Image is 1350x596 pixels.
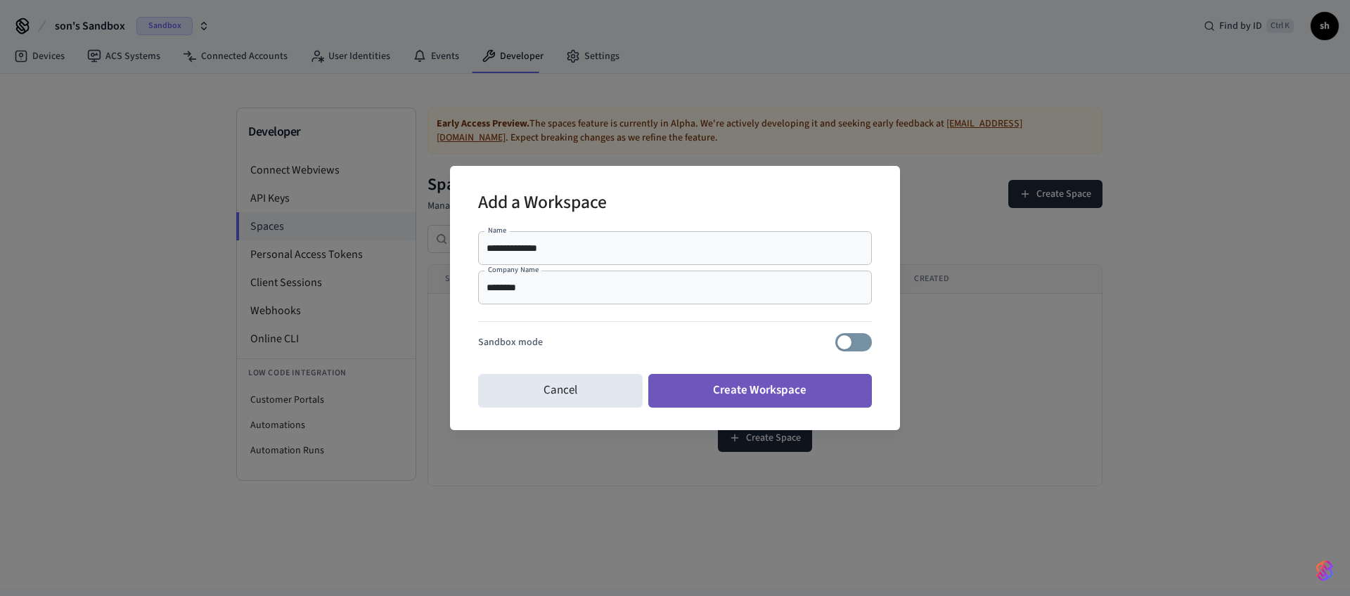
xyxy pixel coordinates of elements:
img: SeamLogoGradient.69752ec5.svg [1316,559,1333,582]
button: Create Workspace [648,374,873,408]
button: Cancel [478,374,643,408]
p: Sandbox mode [478,335,543,350]
h2: Add a Workspace [478,183,607,226]
label: Name [488,225,506,235]
label: Company Name [488,264,539,275]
